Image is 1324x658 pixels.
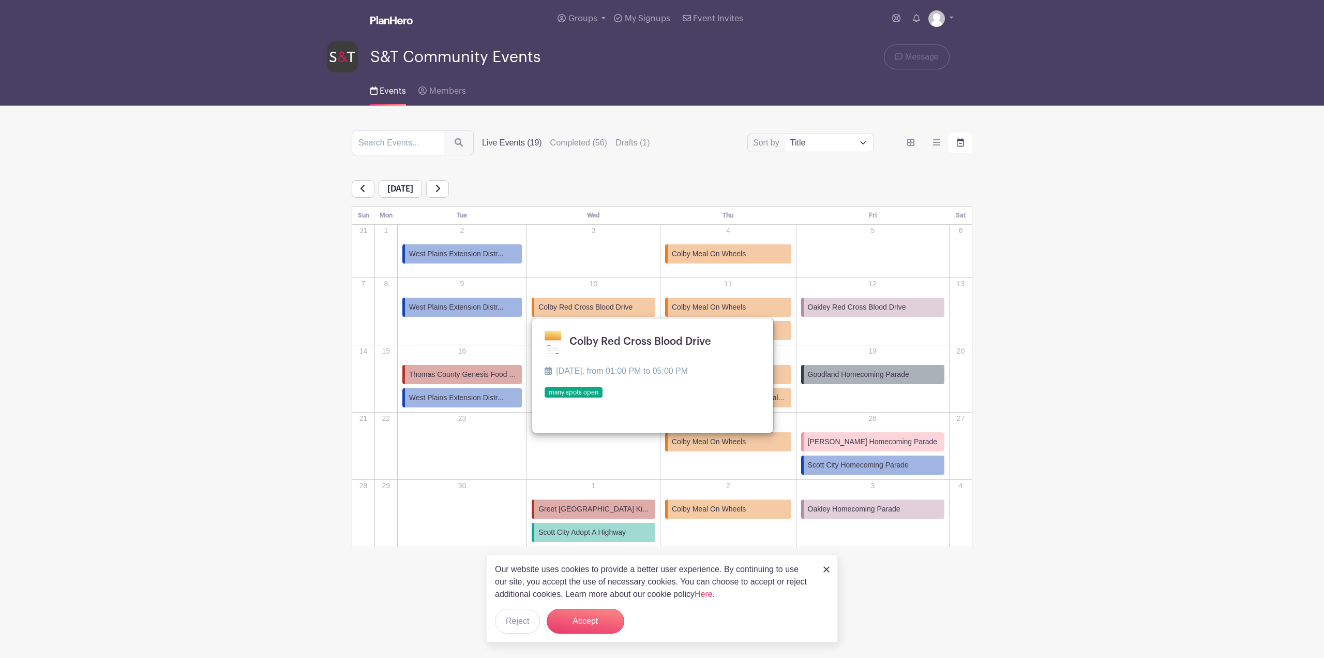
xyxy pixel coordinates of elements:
[538,302,633,313] span: Colby Red Cross Blood Drive
[695,590,713,598] a: Here
[353,279,374,289] p: 7
[950,413,971,424] p: 27
[550,137,607,149] label: Completed (56)
[801,500,944,519] a: Oakley Homecoming Parade
[370,49,540,66] span: S&T Community Events
[823,566,830,573] img: close_button-5f87c8562297e5c2d7936805f587ecaba9071eb48480494691a3f1689db116b3.svg
[528,225,659,236] p: 3
[380,87,406,95] span: Events
[797,225,949,236] p: 5
[884,45,950,69] a: Message
[418,72,465,106] a: Members
[928,10,945,27] img: default-ce2991bfa6775e67f084385cd625a349d9dcbb7a52a09fb2fda1e96e2d18dcdb.png
[398,279,526,289] p: 9
[950,279,971,289] p: 13
[409,248,504,259] span: West Plains Extension Distr...
[429,87,466,95] span: Members
[538,504,649,515] span: Greet [GEOGRAPHIC_DATA] Ki...
[495,563,813,601] p: Our website uses cookies to provide a better user experience. By continuing to use our site, you ...
[374,207,397,225] th: Mon
[661,480,795,491] p: 2
[625,14,670,23] span: My Signups
[672,504,746,515] span: Colby Meal On Wheels
[353,225,374,236] p: 31
[672,248,746,259] span: Colby Meal On Wheels
[409,369,515,380] span: Thomas County Genesis Food ...
[353,480,374,491] p: 28
[527,207,660,225] th: Wed
[797,480,949,491] p: 3
[950,225,971,236] p: 6
[402,365,522,384] a: Thomas County Genesis Food ...
[672,302,746,313] span: Colby Meal On Wheels
[370,16,413,24] img: logo_white-6c42ec7e38ccf1d336a20a19083b03d10ae64f83f12c07503d8b9e83406b4c7d.svg
[402,388,522,407] a: West Plains Extension Distr...
[375,279,397,289] p: 8
[665,298,791,317] a: Colby Meal On Wheels
[402,298,522,317] a: West Plains Extension Distr...
[327,41,358,72] img: s-and-t-logo-planhero.png
[615,137,650,149] label: Drafts (1)
[528,480,659,491] p: 1
[753,137,783,149] label: Sort by
[797,279,949,289] p: 12
[375,413,397,424] p: 22
[665,432,791,451] a: Colby Meal On Wheels
[495,609,540,634] button: Reject
[808,302,906,313] span: Oakley Red Cross Blood Drive
[532,298,655,317] a: Colby Red Cross Blood Drive
[353,346,374,357] p: 14
[693,14,743,23] span: Event Invites
[398,480,526,491] p: 30
[801,298,944,317] a: Oakley Red Cross Blood Drive
[409,302,504,313] span: West Plains Extension Distr...
[353,413,374,424] p: 21
[950,207,972,225] th: Sat
[665,500,791,519] a: Colby Meal On Wheels
[905,51,939,63] span: Message
[370,72,406,106] a: Events
[950,346,971,357] p: 20
[672,436,746,447] span: Colby Meal On Wheels
[797,413,949,424] p: 26
[398,413,526,424] p: 23
[375,480,397,491] p: 29
[352,130,444,155] input: Search Events...
[547,609,624,634] button: Accept
[532,500,655,519] a: Greet [GEOGRAPHIC_DATA] Ki...
[538,527,626,538] span: Scott City Adopt A Highway
[801,365,944,384] a: Goodland Homecoming Parade
[375,225,397,236] p: 1
[398,225,526,236] p: 2
[528,279,659,289] p: 10
[665,244,791,264] a: Colby Meal On Wheels
[660,207,796,225] th: Thu
[568,14,597,23] span: Groups
[808,504,900,515] span: Oakley Homecoming Parade
[899,133,972,153] div: order and view
[532,523,655,542] a: Scott City Adopt A Highway
[808,460,909,471] span: Scott City Homecoming Parade
[801,456,944,475] a: Scott City Homecoming Parade
[397,207,526,225] th: Tue
[375,346,397,357] p: 15
[379,180,422,198] span: [DATE]
[482,137,542,149] label: Live Events (19)
[808,369,909,380] span: Goodland Homecoming Parade
[528,346,659,357] p: 17
[352,207,375,225] th: Sun
[796,207,949,225] th: Fri
[528,413,659,424] p: 24
[402,244,522,264] a: West Plains Extension Distr...
[808,436,938,447] span: [PERSON_NAME] Homecoming Parade
[661,279,795,289] p: 11
[950,480,971,491] p: 4
[801,432,944,451] a: [PERSON_NAME] Homecoming Parade
[797,346,949,357] p: 19
[409,392,504,403] span: West Plains Extension Distr...
[398,346,526,357] p: 16
[482,137,658,149] div: filters
[661,225,795,236] p: 4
